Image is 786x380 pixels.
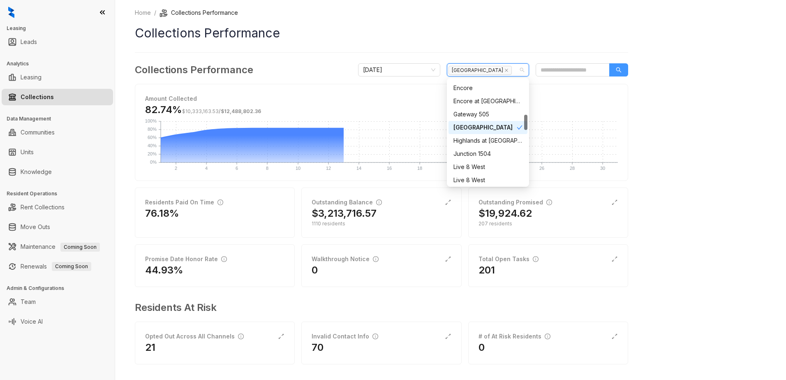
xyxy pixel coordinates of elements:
text: 60% [148,135,157,140]
h2: $3,213,716.57 [312,207,377,220]
div: Live 8 West [453,162,522,171]
div: Encore [448,81,527,95]
h3: Residents At Risk [135,300,622,315]
span: expand-alt [611,199,618,206]
span: August 2025 [363,64,435,76]
li: Collections [2,89,113,105]
div: # of At Risk Residents [479,332,550,341]
span: info-circle [545,334,550,339]
a: Knowledge [21,164,52,180]
div: Junction 1504 [453,149,522,158]
span: info-circle [238,334,244,339]
img: logo [8,7,14,18]
a: Home [133,8,153,17]
div: Highlands at Alexander Pointe [448,134,527,147]
text: 80% [148,127,157,132]
h2: 0 [312,264,318,277]
text: 20% [148,151,157,156]
span: close [504,68,509,72]
h2: $19,924.62 [479,207,532,220]
div: Junction 1504 [448,147,527,160]
span: Coming Soon [60,243,100,252]
li: Maintenance [2,239,113,255]
strong: Amount Collected [145,95,197,102]
text: 16 [387,166,392,171]
text: 100% [145,118,157,123]
span: expand-alt [445,199,451,206]
li: Leads [2,34,113,50]
a: RenewalsComing Soon [21,258,91,275]
a: Voice AI [21,313,43,330]
text: 12 [326,166,331,171]
h1: Collections Performance [135,24,628,42]
span: check [517,125,522,130]
text: 40% [148,143,157,148]
text: 2 [175,166,177,171]
span: Coming Soon [52,262,91,271]
span: info-circle [376,199,382,205]
span: expand-alt [278,333,284,340]
a: Leasing [21,69,42,86]
span: expand-alt [445,333,451,340]
div: Total Open Tasks [479,255,539,264]
h3: Collections Performance [135,63,253,77]
div: Hampton Point [448,121,527,134]
div: 207 residents [479,220,618,227]
span: info-circle [221,256,227,262]
h2: 44.93% [145,264,183,277]
text: 8 [266,166,268,171]
span: info-circle [546,199,552,205]
span: expand-alt [611,256,618,262]
text: 10 [296,166,301,171]
span: info-circle [373,256,379,262]
li: Collections Performance [160,8,238,17]
div: Promise Date Honor Rate [145,255,227,264]
li: Leasing [2,69,113,86]
span: info-circle [533,256,539,262]
span: expand-alt [445,256,451,262]
h3: Resident Operations [7,190,115,197]
div: Gateway 505 [448,108,527,121]
div: 1110 residents [312,220,451,227]
span: expand-alt [611,333,618,340]
div: Encore at Forest Park [448,95,527,108]
li: Renewals [2,258,113,275]
text: 18 [417,166,422,171]
text: 6 [236,166,238,171]
a: Units [21,144,34,160]
div: Residents Paid On Time [145,198,223,207]
span: [GEOGRAPHIC_DATA] [448,66,512,75]
h3: Data Management [7,115,115,123]
a: Leads [21,34,37,50]
div: Walkthrough Notice [312,255,379,264]
div: Outstanding Balance [312,198,382,207]
a: Rent Collections [21,199,65,215]
div: [GEOGRAPHIC_DATA] [453,123,517,132]
a: Collections [21,89,54,105]
li: Voice AI [2,313,113,330]
a: Team [21,294,36,310]
span: / [182,108,261,114]
h2: 201 [479,264,495,277]
a: Move Outs [21,219,50,235]
div: Outstanding Promised [479,198,552,207]
h2: 21 [145,341,155,354]
div: Live 8 West [448,174,527,187]
li: / [154,8,156,17]
text: 26 [539,166,544,171]
div: Encore at [GEOGRAPHIC_DATA] [453,97,522,106]
h3: Admin & Configurations [7,285,115,292]
text: 30 [600,166,605,171]
text: 28 [570,166,575,171]
h3: 82.74% [145,103,261,116]
h2: 0 [479,341,485,354]
span: info-circle [217,199,223,205]
text: 14 [356,166,361,171]
div: Live 8 West [448,160,527,174]
h2: 76.18% [145,207,179,220]
text: 4 [205,166,208,171]
span: $10,333,163.53 [182,108,219,114]
text: 0% [150,160,157,165]
li: Move Outs [2,219,113,235]
div: Highlands at [GEOGRAPHIC_DATA] [453,136,522,145]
